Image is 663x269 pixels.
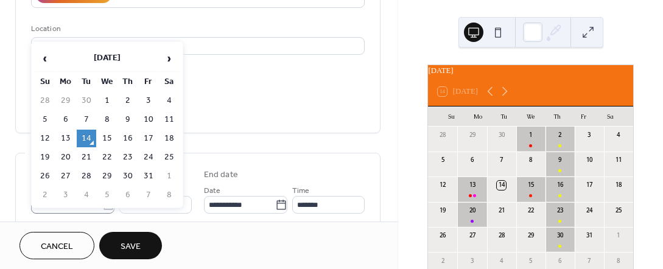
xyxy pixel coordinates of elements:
[160,73,179,91] th: Sa
[204,169,238,181] div: End date
[292,184,309,197] span: Time
[139,148,158,166] td: 24
[77,130,96,147] td: 14
[160,130,179,147] td: 18
[77,73,96,91] th: Tu
[118,92,138,110] td: 2
[497,257,505,265] div: 4
[35,92,55,110] td: 28
[77,167,96,185] td: 28
[526,257,535,265] div: 5
[614,156,623,164] div: 11
[56,186,75,204] td: 3
[31,23,362,35] div: Location
[428,65,633,77] div: [DATE]
[556,181,564,189] div: 16
[97,167,117,185] td: 29
[160,92,179,110] td: 4
[160,186,179,204] td: 8
[77,186,96,204] td: 4
[35,73,55,91] th: Su
[56,46,158,72] th: [DATE]
[556,257,564,265] div: 6
[438,107,465,126] div: Su
[497,206,505,215] div: 21
[468,156,476,164] div: 6
[97,130,117,147] td: 15
[614,206,623,215] div: 25
[526,206,535,215] div: 22
[56,148,75,166] td: 20
[497,131,505,139] div: 30
[139,167,158,185] td: 31
[35,186,55,204] td: 2
[614,181,623,189] div: 18
[118,186,138,204] td: 6
[438,206,447,215] div: 19
[139,130,158,147] td: 17
[585,206,594,215] div: 24
[614,131,623,139] div: 4
[544,107,570,126] div: Th
[526,156,535,164] div: 8
[36,46,54,71] span: ‹
[118,167,138,185] td: 30
[526,231,535,240] div: 29
[497,231,505,240] div: 28
[491,107,517,126] div: Tu
[438,156,447,164] div: 5
[517,107,544,126] div: We
[468,257,476,265] div: 3
[204,184,220,197] span: Date
[585,156,594,164] div: 10
[468,181,476,189] div: 13
[597,107,623,126] div: Sa
[497,181,505,189] div: 14
[99,232,162,259] button: Save
[97,148,117,166] td: 22
[614,231,623,240] div: 1
[526,131,535,139] div: 1
[56,130,75,147] td: 13
[438,257,447,265] div: 2
[160,46,178,71] span: ›
[97,111,117,128] td: 8
[19,232,94,259] button: Cancel
[139,73,158,91] th: Fr
[465,107,491,126] div: Mo
[77,111,96,128] td: 7
[97,92,117,110] td: 1
[139,111,158,128] td: 10
[526,181,535,189] div: 15
[139,92,158,110] td: 3
[118,148,138,166] td: 23
[614,257,623,265] div: 8
[585,181,594,189] div: 17
[139,186,158,204] td: 7
[35,167,55,185] td: 26
[35,148,55,166] td: 19
[556,231,564,240] div: 30
[438,181,447,189] div: 12
[556,131,564,139] div: 2
[497,156,505,164] div: 7
[160,167,179,185] td: 1
[41,240,73,253] span: Cancel
[468,131,476,139] div: 29
[585,257,594,265] div: 7
[556,156,564,164] div: 9
[35,130,55,147] td: 12
[77,92,96,110] td: 30
[118,130,138,147] td: 16
[556,206,564,215] div: 23
[77,148,96,166] td: 21
[97,186,117,204] td: 5
[468,206,476,215] div: 20
[468,231,476,240] div: 27
[585,131,594,139] div: 3
[121,240,141,253] span: Save
[438,231,447,240] div: 26
[56,111,75,128] td: 6
[56,167,75,185] td: 27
